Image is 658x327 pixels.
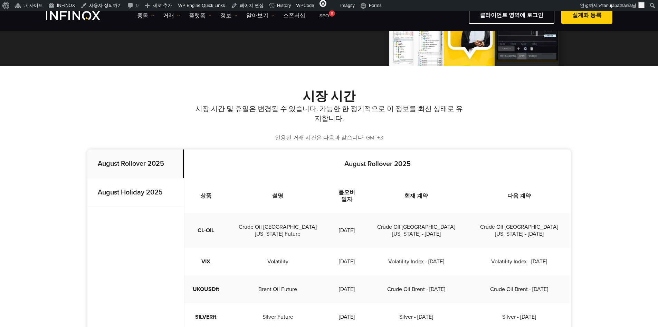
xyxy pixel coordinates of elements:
[365,275,468,303] td: Crude Oil Brent - [DATE]
[602,3,632,8] span: tanujapathania
[227,213,329,248] td: Crude Oil [GEOGRAPHIC_DATA][US_STATE] Future
[320,13,329,18] span: SEO
[328,213,365,248] td: [DATE]
[189,11,212,20] a: 플랫폼
[184,275,227,303] td: UKOUSDft
[328,179,365,213] th: 롤오버 일자
[469,7,554,24] a: 클라이언트 영역에 로그인
[365,248,468,275] td: Volatility Index - [DATE]
[184,213,227,248] td: CL-OIL
[468,213,571,248] td: Crude Oil [GEOGRAPHIC_DATA][US_STATE] - [DATE]
[246,11,275,20] a: 알아보기
[561,7,612,24] a: 실계좌 등록
[227,179,329,213] th: 설명
[220,11,238,20] a: 정보
[46,11,116,20] a: INFINOX Logo
[303,89,355,104] strong: 시장 시간
[283,11,305,20] a: 스폰서십
[328,248,365,275] td: [DATE]
[87,134,571,142] p: 인용된 거래 시간은 다음과 같습니다. GMT+3
[184,179,227,213] th: 상품
[468,248,571,275] td: Volatility Index - [DATE]
[344,160,411,168] strong: August Rollover 2025
[227,275,329,303] td: Brent Oil Future
[468,275,571,303] td: Crude Oil Brent - [DATE]
[163,11,180,20] a: 거래
[468,179,571,213] th: 다음 계약
[365,179,468,213] th: 현재 계약
[98,160,164,168] strong: August Rollover 2025
[184,248,227,275] td: VIX
[365,213,468,248] td: Crude Oil [GEOGRAPHIC_DATA][US_STATE] - [DATE]
[329,10,335,17] div: 8
[98,188,163,197] strong: August Holiday 2025
[328,275,365,303] td: [DATE]
[227,248,329,275] td: Volatility
[193,104,466,124] p: 시장 시간 및 휴일은 변경될 수 있습니다. 가능한 한 정기적으로 이 정보를 최신 상태로 유지합니다.
[137,11,154,20] a: 종목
